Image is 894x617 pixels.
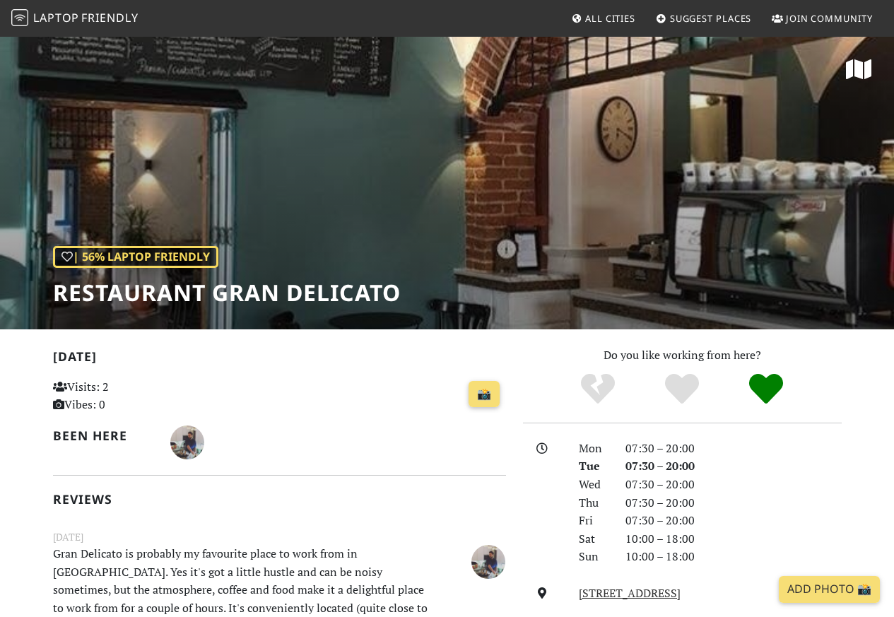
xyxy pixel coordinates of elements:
[570,494,617,512] div: Thu
[579,585,681,601] a: [STREET_ADDRESS]
[766,6,878,31] a: Join Community
[471,553,505,568] span: Perry Mitchell
[471,545,505,579] img: 4473-perry.jpg
[617,494,850,512] div: 07:30 – 20:00
[53,279,401,306] h1: Restaurant Gran Delicato
[570,530,617,548] div: Sat
[570,440,617,458] div: Mon
[617,457,850,476] div: 07:30 – 20:00
[570,512,617,530] div: Fri
[170,433,204,449] span: Perry Mitchell
[617,512,850,530] div: 07:30 – 20:00
[11,6,139,31] a: LaptopFriendly LaptopFriendly
[53,349,506,370] h2: [DATE]
[779,576,880,603] a: Add Photo 📸
[565,6,641,31] a: All Cities
[640,372,724,407] div: Yes
[53,492,506,507] h2: Reviews
[53,246,218,269] div: | 56% Laptop Friendly
[556,372,640,407] div: No
[11,9,28,26] img: LaptopFriendly
[650,6,758,31] a: Suggest Places
[570,476,617,494] div: Wed
[617,530,850,548] div: 10:00 – 18:00
[670,12,752,25] span: Suggest Places
[786,12,873,25] span: Join Community
[585,12,635,25] span: All Cities
[617,476,850,494] div: 07:30 – 20:00
[570,548,617,566] div: Sun
[53,428,153,443] h2: Been here
[617,440,850,458] div: 07:30 – 20:00
[33,10,79,25] span: Laptop
[81,10,138,25] span: Friendly
[617,548,850,566] div: 10:00 – 18:00
[469,381,500,408] a: 📸
[45,529,514,545] small: [DATE]
[724,372,808,407] div: Definitely!
[570,457,617,476] div: Tue
[53,378,193,414] p: Visits: 2 Vibes: 0
[523,346,842,365] p: Do you like working from here?
[170,425,204,459] img: 4473-perry.jpg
